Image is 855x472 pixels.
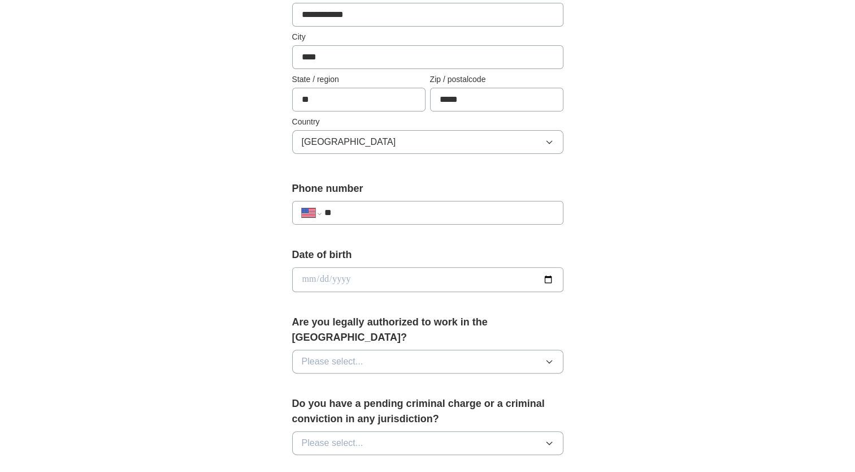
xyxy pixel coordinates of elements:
[430,74,563,85] label: Zip / postalcode
[292,350,563,374] button: Please select...
[302,135,396,149] span: [GEOGRAPHIC_DATA]
[292,181,563,196] label: Phone number
[292,431,563,455] button: Please select...
[292,247,563,263] label: Date of birth
[292,396,563,427] label: Do you have a pending criminal charge or a criminal conviction in any jurisdiction?
[292,315,563,345] label: Are you legally authorized to work in the [GEOGRAPHIC_DATA]?
[292,74,426,85] label: State / region
[302,436,363,450] span: Please select...
[292,116,563,128] label: Country
[292,31,563,43] label: City
[292,130,563,154] button: [GEOGRAPHIC_DATA]
[302,355,363,368] span: Please select...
